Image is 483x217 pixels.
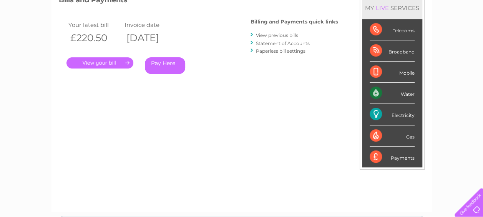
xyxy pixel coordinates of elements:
[370,125,415,147] div: Gas
[123,20,179,30] td: Invoice date
[256,32,298,38] a: View previous bills
[60,4,423,37] div: Clear Business is a trading name of Verastar Limited (registered in [GEOGRAPHIC_DATA] No. 3667643...
[374,4,390,12] div: LIVE
[338,4,391,13] a: 0333 014 3131
[370,62,415,83] div: Mobile
[458,33,476,38] a: Log out
[370,147,415,167] div: Payments
[367,33,384,38] a: Energy
[432,33,451,38] a: Contact
[17,20,56,43] img: logo.png
[348,33,362,38] a: Water
[251,19,338,25] h4: Billing and Payments quick links
[66,57,133,68] a: .
[388,33,412,38] a: Telecoms
[256,48,305,54] a: Paperless bill settings
[416,33,427,38] a: Blog
[66,20,123,30] td: Your latest bill
[370,19,415,40] div: Telecoms
[370,40,415,62] div: Broadband
[370,83,415,104] div: Water
[123,30,179,46] th: [DATE]
[66,30,123,46] th: £220.50
[370,104,415,125] div: Electricity
[256,40,310,46] a: Statement of Accounts
[145,57,185,74] a: Pay Here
